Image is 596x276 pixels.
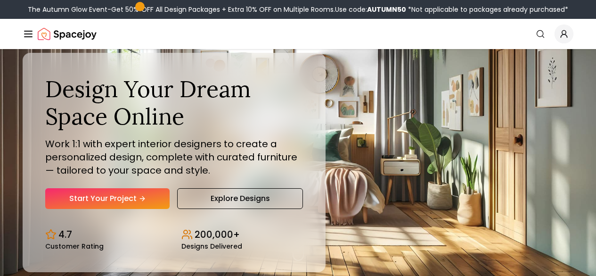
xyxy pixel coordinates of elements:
small: Designs Delivered [181,243,242,250]
a: Start Your Project [45,188,170,209]
b: AUTUMN50 [367,5,406,14]
nav: Global [23,19,573,49]
a: Spacejoy [38,25,97,43]
a: Explore Designs [177,188,302,209]
h1: Design Your Dream Space Online [45,75,303,130]
img: Spacejoy Logo [38,25,97,43]
p: Work 1:1 with expert interior designers to create a personalized design, complete with curated fu... [45,137,303,177]
p: 4.7 [58,228,72,241]
div: Design stats [45,220,303,250]
small: Customer Rating [45,243,104,250]
div: The Autumn Glow Event-Get 50% OFF All Design Packages + Extra 10% OFF on Multiple Rooms. [28,5,568,14]
span: Use code: [335,5,406,14]
p: 200,000+ [195,228,240,241]
span: *Not applicable to packages already purchased* [406,5,568,14]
